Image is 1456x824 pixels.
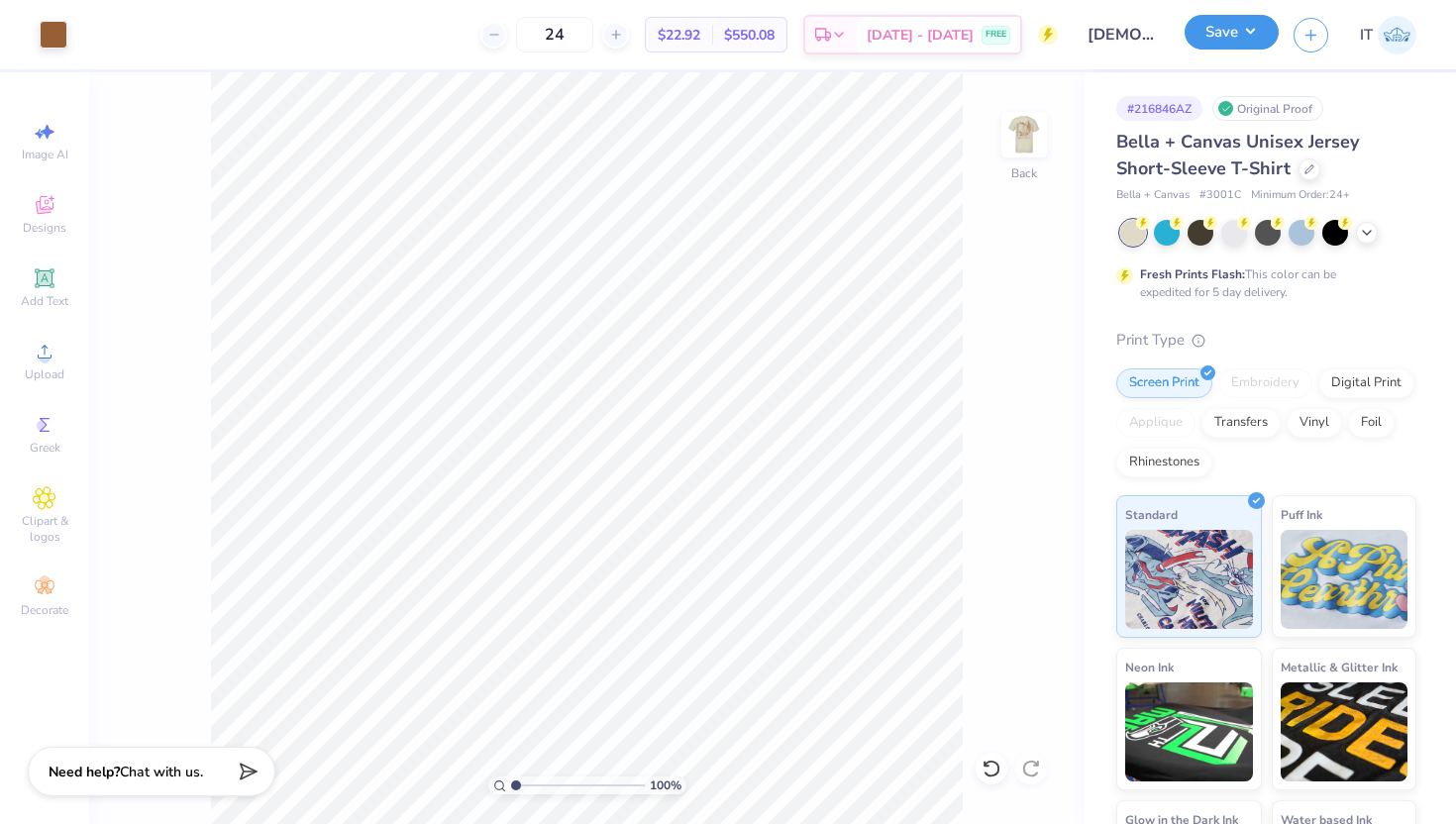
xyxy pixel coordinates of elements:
[30,440,60,456] span: Greek
[49,763,120,781] strong: Need help?
[1281,682,1408,781] img: Metallic & Glitter Ink
[650,776,681,794] span: 100 %
[1004,115,1044,154] img: Back
[1360,16,1416,54] a: IT
[120,763,203,781] span: Chat with us.
[23,220,66,236] span: Designs
[1140,265,1384,301] div: This color can be expedited for 5 day delivery.
[986,28,1006,42] span: FREE
[1185,15,1279,50] button: Save
[1201,408,1281,438] div: Transfers
[1116,329,1416,352] div: Print Type
[1140,266,1245,282] strong: Fresh Prints Flash:
[25,366,64,382] span: Upload
[867,25,974,46] span: [DATE] - [DATE]
[1212,96,1323,121] div: Original Proof
[1125,530,1253,629] img: Standard
[1116,187,1190,204] span: Bella + Canvas
[22,147,68,162] span: Image AI
[1287,408,1342,438] div: Vinyl
[1125,682,1253,781] img: Neon Ink
[1360,24,1373,47] span: IT
[1125,504,1178,525] span: Standard
[1116,96,1202,121] div: # 216846AZ
[1125,657,1174,677] span: Neon Ink
[658,25,700,46] span: $22.92
[1116,448,1212,477] div: Rhinestones
[10,513,79,545] span: Clipart & logos
[1281,657,1398,677] span: Metallic & Glitter Ink
[1378,16,1416,54] img: Ishwar Tiwari
[1011,164,1037,182] div: Back
[1348,408,1395,438] div: Foil
[21,602,68,618] span: Decorate
[1073,15,1170,54] input: Untitled Design
[1281,504,1322,525] span: Puff Ink
[1218,368,1312,398] div: Embroidery
[1251,187,1350,204] span: Minimum Order: 24 +
[1281,530,1408,629] img: Puff Ink
[1116,130,1359,180] span: Bella + Canvas Unisex Jersey Short-Sleeve T-Shirt
[1116,408,1196,438] div: Applique
[1199,187,1241,204] span: # 3001C
[1116,368,1212,398] div: Screen Print
[21,293,68,309] span: Add Text
[1318,368,1414,398] div: Digital Print
[516,17,593,52] input: – –
[724,25,775,46] span: $550.08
